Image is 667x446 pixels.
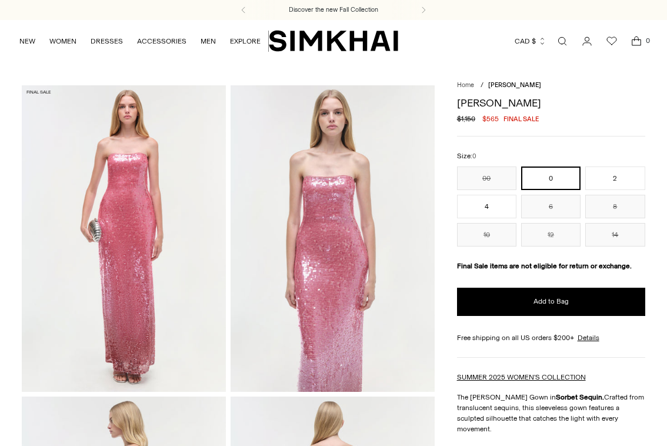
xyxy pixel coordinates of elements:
[457,288,645,316] button: Add to Bag
[49,28,76,54] a: WOMEN
[457,392,645,434] p: The [PERSON_NAME] Gown in Crafted from translucent sequins, this sleeveless gown features a sculp...
[289,5,378,15] a: Discover the new Fall Collection
[585,195,645,218] button: 8
[22,85,226,391] img: Leilani Sequin Gown
[521,167,581,190] button: 0
[457,223,516,247] button: 10
[457,262,632,270] strong: Final Sale items are not eligible for return or exchange.
[482,114,499,124] span: $565
[575,29,599,53] a: Go to the account page
[457,81,645,91] nav: breadcrumbs
[488,81,541,89] span: [PERSON_NAME]
[91,28,123,54] a: DRESSES
[515,28,546,54] button: CAD $
[600,29,623,53] a: Wishlist
[481,81,483,91] div: /
[269,29,398,52] a: SIMKHAI
[457,373,586,381] a: SUMMER 2025 WOMEN'S COLLECTION
[457,151,476,162] label: Size:
[19,28,35,54] a: NEW
[231,85,435,391] img: Leilani Sequin Gown
[578,332,599,343] a: Details
[551,29,574,53] a: Open search modal
[585,223,645,247] button: 14
[457,98,645,108] h1: [PERSON_NAME]
[457,114,475,124] s: $1,150
[556,393,604,401] strong: Sorbet Sequin.
[585,167,645,190] button: 2
[457,81,474,89] a: Home
[457,195,516,218] button: 4
[137,28,186,54] a: ACCESSORIES
[230,28,261,54] a: EXPLORE
[642,35,653,46] span: 0
[472,152,476,160] span: 0
[521,223,581,247] button: 12
[457,167,516,190] button: 00
[201,28,216,54] a: MEN
[533,297,569,307] span: Add to Bag
[625,29,648,53] a: Open cart modal
[457,332,645,343] div: Free shipping on all US orders $200+
[521,195,581,218] button: 6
